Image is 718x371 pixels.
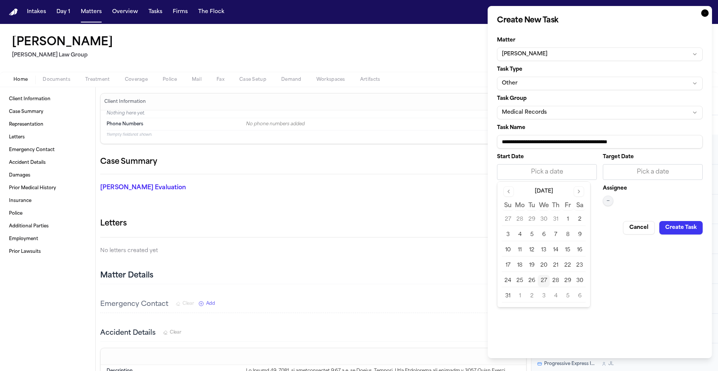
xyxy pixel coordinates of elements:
[497,106,703,119] button: Medical Records
[550,201,562,211] th: Thursday
[550,244,562,256] button: 14
[514,214,526,226] button: 28
[603,154,703,160] label: Target Date
[502,214,514,226] button: 27
[497,164,597,180] button: Pick a date
[562,229,574,241] button: 8
[538,290,550,302] button: 3
[497,77,703,90] button: Other
[550,214,562,226] button: 31
[514,201,526,211] th: Monday
[514,260,526,272] button: 18
[562,244,574,256] button: 15
[502,290,514,302] button: 31
[550,260,562,272] button: 21
[574,214,586,226] button: 2
[503,186,514,197] button: Go to previous month
[526,290,538,302] button: 2
[538,214,550,226] button: 30
[562,260,574,272] button: 22
[497,125,525,131] span: Task Name
[538,275,550,287] button: 27
[497,38,703,43] label: Matter
[538,260,550,272] button: 20
[502,244,514,256] button: 10
[603,196,613,206] button: —
[526,214,538,226] button: 29
[538,229,550,241] button: 6
[502,275,514,287] button: 24
[526,275,538,287] button: 26
[562,214,574,226] button: 1
[603,186,627,191] label: Assignee
[502,229,514,241] button: 3
[550,229,562,241] button: 7
[607,198,610,204] span: —
[526,201,538,211] th: Tuesday
[502,260,514,272] button: 17
[514,275,526,287] button: 25
[574,186,584,197] button: Go to next month
[659,221,703,234] button: Create Task
[603,164,703,180] button: Pick a date
[538,244,550,256] button: 13
[574,290,586,302] button: 6
[502,168,592,177] div: Pick a date
[574,229,586,241] button: 9
[574,201,586,211] th: Saturday
[562,201,574,211] th: Friday
[497,154,597,160] label: Start Date
[574,275,586,287] button: 30
[497,67,703,72] label: Task Type
[538,201,550,211] th: Wednesday
[550,275,562,287] button: 28
[514,244,526,256] button: 11
[574,244,586,256] button: 16
[497,15,703,26] h2: Create New Task
[535,188,553,195] div: [DATE]
[502,201,514,211] th: Sunday
[497,47,703,61] button: [PERSON_NAME]
[562,290,574,302] button: 5
[623,221,655,234] button: Cancel
[526,229,538,241] button: 5
[514,229,526,241] button: 4
[526,244,538,256] button: 12
[608,168,698,177] div: Pick a date
[526,260,538,272] button: 19
[497,96,703,101] label: Task Group
[562,275,574,287] button: 29
[574,260,586,272] button: 23
[550,290,562,302] button: 4
[514,290,526,302] button: 1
